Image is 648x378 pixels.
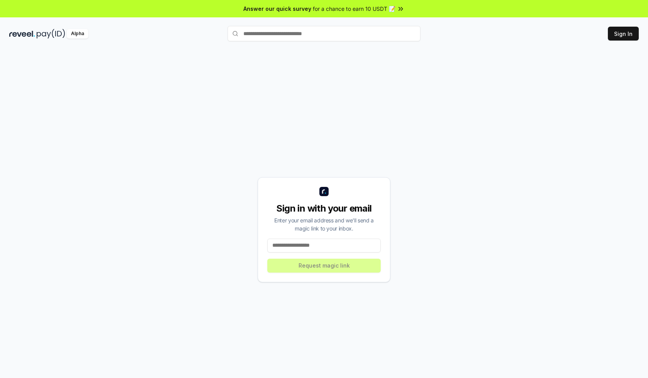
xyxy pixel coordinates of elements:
[608,27,639,41] button: Sign In
[267,216,381,232] div: Enter your email address and we’ll send a magic link to your inbox.
[37,29,65,39] img: pay_id
[313,5,395,13] span: for a chance to earn 10 USDT 📝
[9,29,35,39] img: reveel_dark
[67,29,88,39] div: Alpha
[243,5,311,13] span: Answer our quick survey
[319,187,329,196] img: logo_small
[267,202,381,215] div: Sign in with your email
